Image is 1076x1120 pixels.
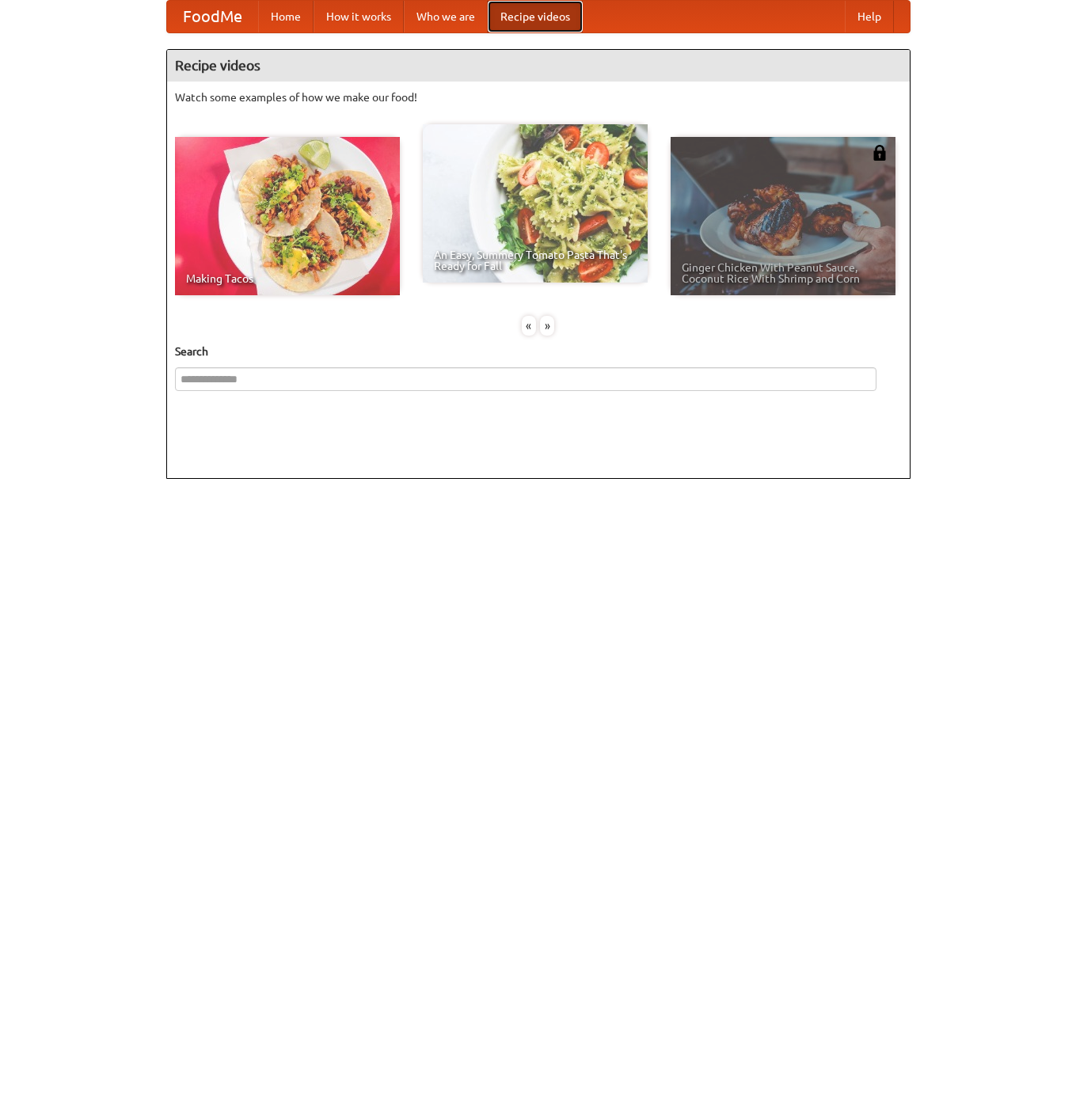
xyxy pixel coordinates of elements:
a: Making Tacos [175,137,400,295]
img: 483408.png [872,145,888,161]
a: How it works [314,1,404,32]
h4: Recipe videos [167,50,910,82]
div: » [540,316,554,336]
a: Recipe videos [488,1,583,32]
span: Making Tacos [186,273,389,284]
a: Home [258,1,314,32]
div: « [522,316,536,336]
a: FoodMe [167,1,258,32]
a: An Easy, Summery Tomato Pasta That's Ready for Fall [423,124,648,283]
a: Who we are [404,1,488,32]
span: An Easy, Summery Tomato Pasta That's Ready for Fall [434,249,637,271]
h5: Search [175,344,902,359]
a: Help [845,1,894,32]
p: Watch some examples of how we make our food! [175,89,902,105]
